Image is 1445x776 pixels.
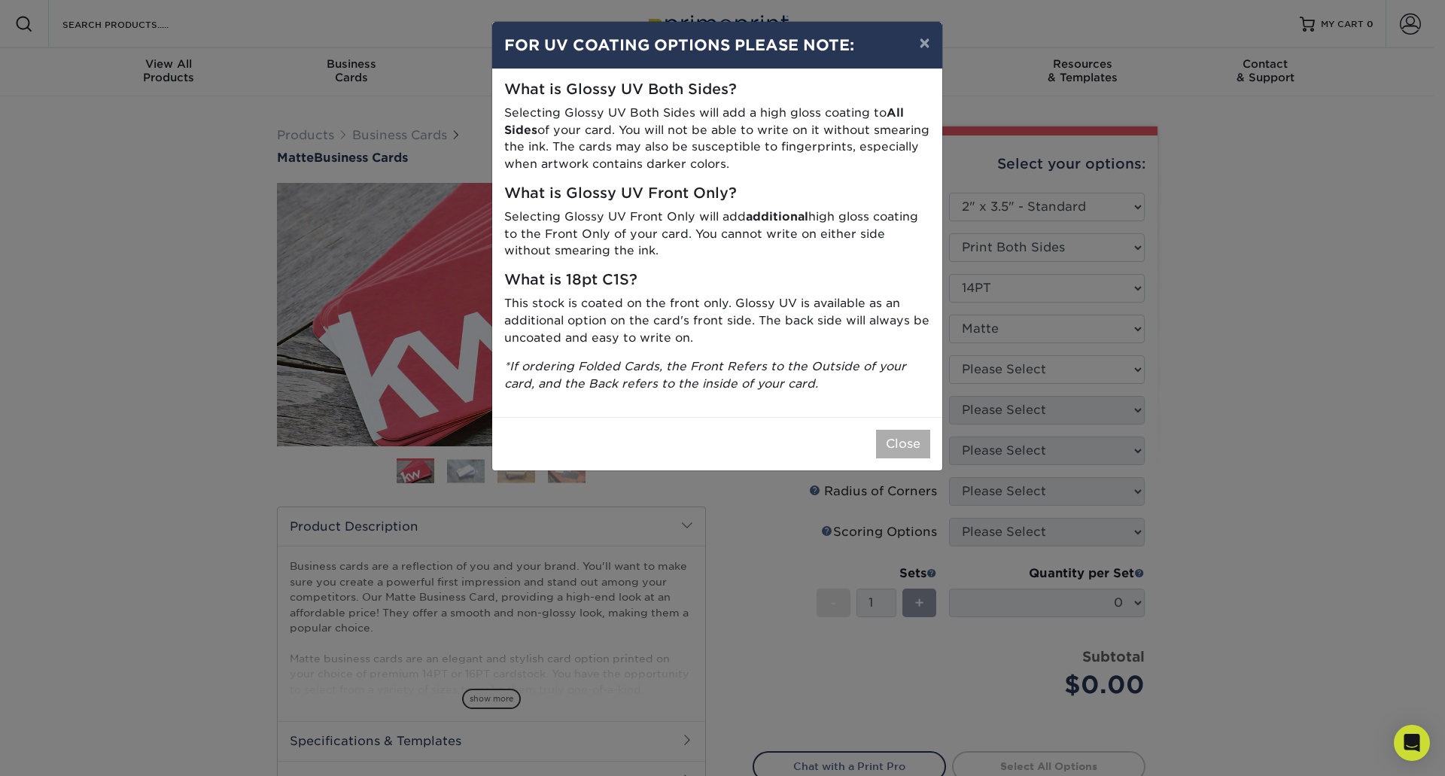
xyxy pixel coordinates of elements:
[504,208,930,260] p: Selecting Glossy UV Front Only will add high gloss coating to the Front Only of your card. You ca...
[746,209,808,224] strong: additional
[504,105,904,137] strong: All Sides
[504,105,930,173] p: Selecting Glossy UV Both Sides will add a high gloss coating to of your card. You will not be abl...
[876,430,930,458] button: Close
[504,34,930,56] h4: FOR UV COATING OPTIONS PLEASE NOTE:
[504,359,906,391] i: *If ordering Folded Cards, the Front Refers to the Outside of your card, and the Back refers to t...
[504,295,930,346] p: This stock is coated on the front only. Glossy UV is available as an additional option on the car...
[907,22,942,64] button: ×
[504,81,930,99] h5: What is Glossy UV Both Sides?
[1394,725,1430,761] div: Open Intercom Messenger
[504,272,930,289] h5: What is 18pt C1S?
[504,185,930,202] h5: What is Glossy UV Front Only?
